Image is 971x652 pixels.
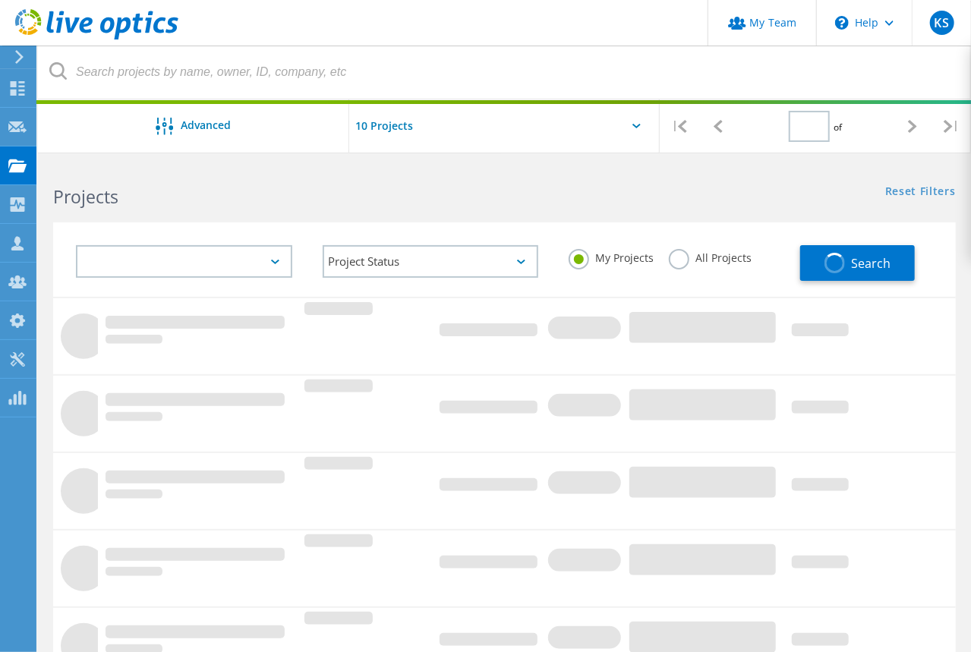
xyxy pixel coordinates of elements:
[885,186,956,199] a: Reset Filters
[181,120,231,131] span: Advanced
[669,249,752,263] label: All Projects
[15,32,178,43] a: Live Optics Dashboard
[932,99,971,153] div: |
[834,121,842,134] span: of
[323,245,539,278] div: Project Status
[660,99,698,153] div: |
[835,16,849,30] svg: \n
[935,17,949,29] span: KS
[569,249,654,263] label: My Projects
[800,245,915,281] button: Search
[851,255,891,272] span: Search
[53,184,118,209] b: Projects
